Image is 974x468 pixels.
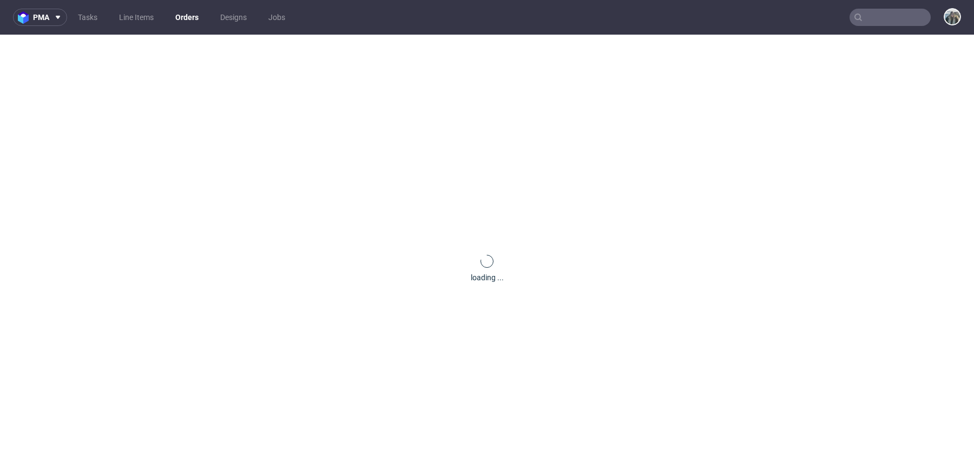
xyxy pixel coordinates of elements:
img: Zeniuk Magdalena [945,9,960,24]
img: logo [18,11,33,24]
span: pma [33,14,49,21]
a: Line Items [113,9,160,26]
a: Orders [169,9,205,26]
a: Designs [214,9,253,26]
a: Jobs [262,9,292,26]
a: Tasks [71,9,104,26]
button: pma [13,9,67,26]
div: loading ... [471,272,504,283]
